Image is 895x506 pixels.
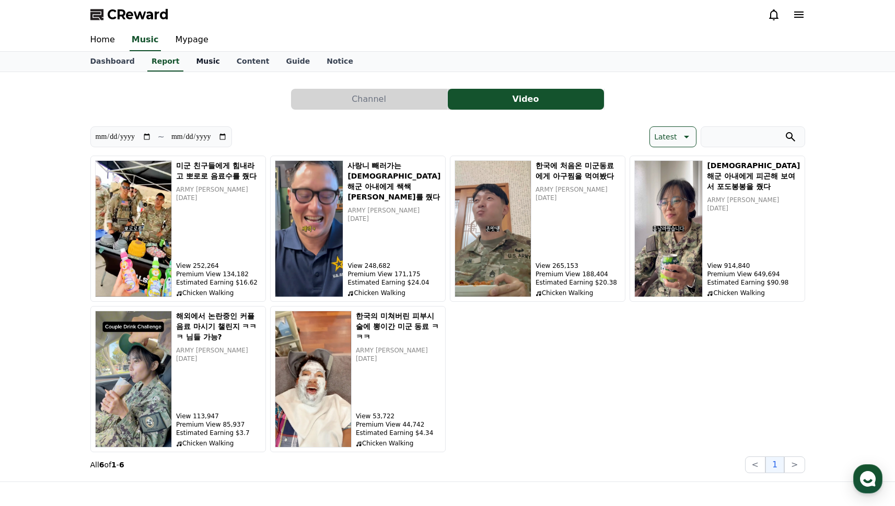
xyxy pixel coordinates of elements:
p: Chicken Walking [536,289,621,297]
a: Report [147,52,184,72]
p: ARMY [PERSON_NAME] [347,206,440,215]
button: 해외에서 논란중인 커플 음료 마시기 챌린지 ㅋㅋㅋ 님들 가능? 해외에서 논란중인 커플 음료 마시기 챌린지 ㅋㅋㅋ 님들 가능? ARMY [PERSON_NAME] [DATE] V... [90,306,266,452]
button: 미군 친구들에게 힘내라고 뽀로로 음료수를 줬다 미군 친구들에게 힘내라고 뽀로로 음료수를 줬다 ARMY [PERSON_NAME] [DATE] View 252,264 Premiu... [90,156,266,302]
p: Chicken Walking [176,439,261,448]
p: Estimated Earning $24.04 [347,278,440,287]
a: Home [3,331,69,357]
img: 해외에서 논란중인 커플 음료 마시기 챌린지 ㅋㅋㅋ 님들 가능? [95,311,172,448]
a: Music [188,52,228,72]
h5: 한국에 처음온 미군동료에게 아구찜을 먹여봤다 [536,160,621,181]
h5: [DEMOGRAPHIC_DATA]해군 아내에게 피곤해 보여서 포도봉봉을 줬다 [707,160,800,192]
p: ARMY [PERSON_NAME] [536,185,621,194]
a: Dashboard [82,52,143,72]
p: ARMY [PERSON_NAME] [176,185,261,194]
a: Settings [135,331,201,357]
p: Premium View 134,182 [176,270,261,278]
p: ARMY [PERSON_NAME] [356,346,441,355]
button: < [745,456,765,473]
p: [DATE] [356,355,441,363]
a: Mypage [167,29,217,51]
a: Channel [291,89,448,110]
p: Estimated Earning $16.62 [176,278,261,287]
img: 미해군 아내에게 피곤해 보여서 포도봉봉을 줬다 [634,160,703,297]
a: Guide [277,52,318,72]
h5: 한국의 미쳐버린 피부시술에 뽕이간 미군 동료 ㅋㅋㅋ [356,311,441,342]
strong: 6 [99,461,104,469]
a: Messages [69,331,135,357]
button: 한국의 미쳐버린 피부시술에 뽕이간 미군 동료 ㅋㅋㅋ 한국의 미쳐버린 피부시술에 뽕이간 미군 동료 ㅋㅋㅋ ARMY [PERSON_NAME] [DATE] View 53,722 P... [270,306,446,452]
a: Notice [318,52,362,72]
img: 사랑니 빼러가는 미해군 아내에게 쌕쌕오렌지를 줬다 [275,160,344,297]
button: Latest [649,126,696,147]
p: View 248,682 [347,262,440,270]
a: CReward [90,6,169,23]
p: Chicken Walking [347,289,440,297]
h5: 해외에서 논란중인 커플 음료 마시기 챌린지 ㅋㅋㅋ 님들 가능? [176,311,261,342]
p: ARMY [PERSON_NAME] [707,196,800,204]
span: Messages [87,347,118,356]
p: View 53,722 [356,412,441,420]
p: View 113,947 [176,412,261,420]
h5: 미군 친구들에게 힘내라고 뽀로로 음료수를 줬다 [176,160,261,181]
span: Home [27,347,45,355]
p: Chicken Walking [356,439,441,448]
a: Music [130,29,161,51]
p: ~ [158,131,165,143]
p: [DATE] [347,215,440,223]
h5: 사랑니 빼러가는 [DEMOGRAPHIC_DATA]해군 아내에게 쌕쌕[PERSON_NAME]를 줬다 [347,160,440,202]
p: [DATE] [707,204,800,213]
a: Home [82,29,123,51]
button: 미해군 아내에게 피곤해 보여서 포도봉봉을 줬다 [DEMOGRAPHIC_DATA]해군 아내에게 피곤해 보여서 포도봉봉을 줬다 ARMY [PERSON_NAME] [DATE] Vi... [630,156,805,302]
p: ARMY [PERSON_NAME] [176,346,261,355]
p: [DATE] [176,355,261,363]
p: Estimated Earning $4.34 [356,429,441,437]
button: 1 [765,456,784,473]
p: All of - [90,460,124,470]
p: Chicken Walking [176,289,261,297]
button: Video [448,89,604,110]
p: Premium View 188,404 [536,270,621,278]
img: 한국에 처음온 미군동료에게 아구찜을 먹여봤다 [455,160,531,297]
span: Settings [155,347,180,355]
p: Premium View 44,742 [356,420,441,429]
p: Premium View 171,175 [347,270,440,278]
p: Estimated Earning $3.7 [176,429,261,437]
p: View 265,153 [536,262,621,270]
p: Premium View 649,694 [707,270,800,278]
a: Content [228,52,278,72]
p: Premium View 85,937 [176,420,261,429]
strong: 6 [119,461,124,469]
p: [DATE] [536,194,621,202]
img: 미군 친구들에게 힘내라고 뽀로로 음료수를 줬다 [95,160,172,297]
p: Estimated Earning $90.98 [707,278,800,287]
button: > [784,456,805,473]
p: Estimated Earning $20.38 [536,278,621,287]
button: Channel [291,89,447,110]
p: Latest [654,130,677,144]
p: View 914,840 [707,262,800,270]
img: 한국의 미쳐버린 피부시술에 뽕이간 미군 동료 ㅋㅋㅋ [275,311,352,448]
p: Chicken Walking [707,289,800,297]
strong: 1 [111,461,117,469]
p: [DATE] [176,194,261,202]
button: 한국에 처음온 미군동료에게 아구찜을 먹여봤다 한국에 처음온 미군동료에게 아구찜을 먹여봤다 ARMY [PERSON_NAME] [DATE] View 265,153 Premium ... [450,156,625,302]
button: 사랑니 빼러가는 미해군 아내에게 쌕쌕오렌지를 줬다 사랑니 빼러가는 [DEMOGRAPHIC_DATA]해군 아내에게 쌕쌕[PERSON_NAME]를 줬다 ARMY [PERSON_N... [270,156,446,302]
span: CReward [107,6,169,23]
p: View 252,264 [176,262,261,270]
